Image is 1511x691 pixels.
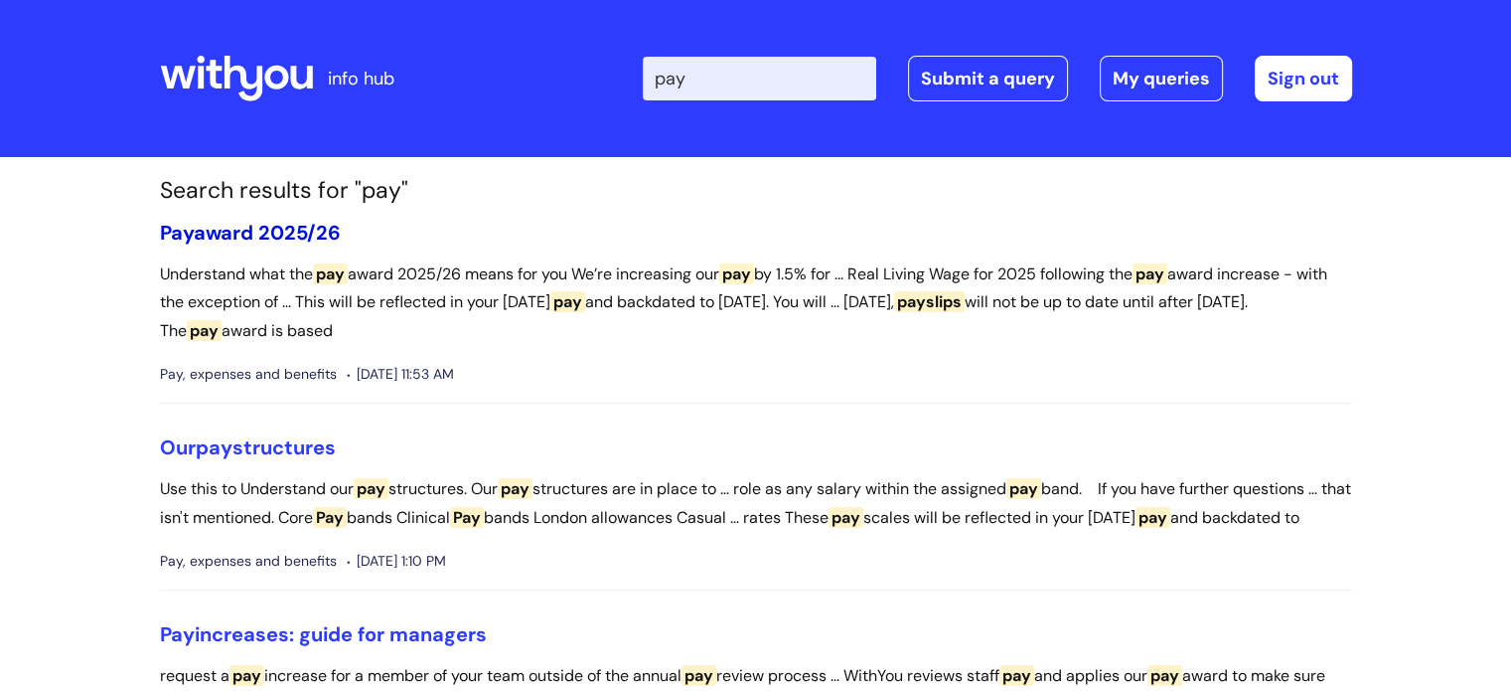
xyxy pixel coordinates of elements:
span: pay [229,665,264,686]
span: pay [498,478,532,499]
input: Search [643,57,876,100]
span: pay [1133,263,1167,284]
a: Ourpaystructures [160,434,336,460]
span: pay [681,665,716,686]
span: pay [1147,665,1182,686]
p: info hub [328,63,394,94]
span: pay [196,434,232,460]
a: Payincreases: guide for managers [160,621,487,647]
span: Pay [313,507,347,528]
div: | - [643,56,1352,101]
span: [DATE] 1:10 PM [347,549,446,574]
a: Submit a query [908,56,1068,101]
span: Pay [160,220,194,246]
span: pay [1135,507,1170,528]
a: Payaward 2025/26 [160,220,341,246]
span: Pay, expenses and benefits [160,362,337,387]
span: payslips [894,291,965,312]
span: Pay [160,621,195,647]
span: Pay [450,507,484,528]
span: [DATE] 11:53 AM [347,362,454,387]
span: pay [829,507,863,528]
p: Use this to Understand our structures. Our structures are in place to ... role as any salary with... [160,475,1352,533]
span: pay [719,263,754,284]
span: pay [354,478,388,499]
p: Understand what the award 2025/26 means for you We’re increasing our by 1.5% for ... Real Living ... [160,260,1352,346]
h1: Search results for "pay" [160,177,1352,205]
span: pay [999,665,1034,686]
span: Pay, expenses and benefits [160,549,337,574]
span: pay [187,320,222,341]
span: pay [550,291,585,312]
span: pay [1006,478,1041,499]
a: Sign out [1255,56,1352,101]
a: My queries [1100,56,1223,101]
span: pay [313,263,348,284]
